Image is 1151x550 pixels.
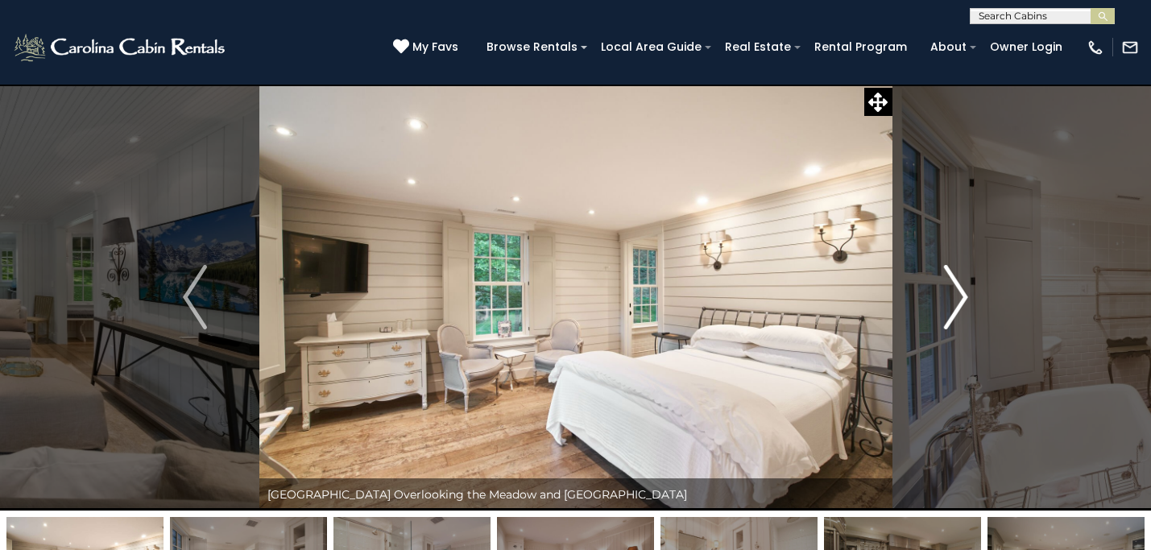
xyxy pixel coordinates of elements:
[478,35,586,60] a: Browse Rentals
[412,39,458,56] span: My Favs
[717,35,799,60] a: Real Estate
[944,265,968,329] img: arrow
[922,35,975,60] a: About
[593,35,710,60] a: Local Area Guide
[806,35,915,60] a: Rental Program
[259,478,892,511] div: [GEOGRAPHIC_DATA] Overlooking the Meadow and [GEOGRAPHIC_DATA]
[130,84,259,511] button: Previous
[1121,39,1139,56] img: mail-regular-white.png
[892,84,1021,511] button: Next
[12,31,230,64] img: White-1-2.png
[393,39,462,56] a: My Favs
[982,35,1070,60] a: Owner Login
[183,265,207,329] img: arrow
[1087,39,1104,56] img: phone-regular-white.png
